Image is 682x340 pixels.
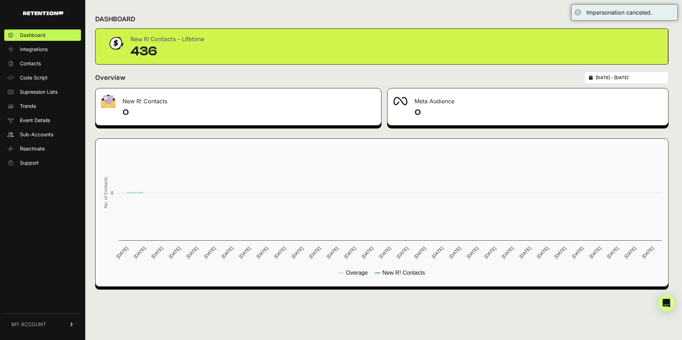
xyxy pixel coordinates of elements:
a: Support [4,157,81,169]
text: [DATE] [466,246,480,259]
text: [DATE] [343,246,357,259]
a: Contacts [4,58,81,69]
text: [DATE] [203,246,217,259]
text: [DATE] [378,246,392,259]
span: MY ACCOUNT [11,321,46,328]
span: Reactivate [20,145,45,152]
text: [DATE] [185,246,199,259]
a: Integrations [4,44,81,55]
h2: Overview [95,73,125,83]
div: 436 [130,44,204,59]
text: [DATE] [255,246,269,259]
text: [DATE] [413,246,427,259]
text: No. of Contacts [103,177,108,208]
div: Impersonation canceled. [586,8,652,17]
text: [DATE] [238,246,252,259]
text: [DATE] [396,246,410,259]
a: Event Details [4,115,81,126]
text: Overage [346,270,368,276]
h4: 0 [123,107,375,118]
text: New R! Contacts [382,270,425,276]
a: Trends [4,100,81,112]
div: Meta Audience [388,88,668,110]
h2: DASHBOARD [95,14,135,24]
img: dollar-coin-05c43ed7efb7bc0c12610022525b4bbbb207c7efeef5aecc26f025e68dcafac9.png [107,34,125,52]
text: [DATE] [115,246,129,259]
a: MY ACCOUNT [4,313,81,335]
text: [DATE] [220,246,234,259]
text: [DATE] [588,246,602,259]
text: [DATE] [291,246,304,259]
img: Retention.com [23,11,63,15]
a: Sub-Accounts [4,129,81,140]
text: [DATE] [536,246,550,259]
a: Code Script [4,72,81,83]
text: [DATE] [325,246,339,259]
span: Sub-Accounts [20,131,53,138]
text: [DATE] [641,246,655,259]
span: Dashboard [20,32,45,39]
text: [DATE] [623,246,637,259]
a: Dashboard [4,29,81,41]
text: [DATE] [273,246,287,259]
img: fa-meta-2f981b61bb99beabf952f7030308934f19ce035c18b003e963880cc3fabeebb7.png [393,97,407,105]
span: Trends [20,103,36,110]
text: [DATE] [553,246,567,259]
span: Event Details [20,117,50,124]
a: Reactivate [4,143,81,154]
div: New R! Contacts [96,88,381,110]
text: [DATE] [308,246,322,259]
text: [DATE] [483,246,497,259]
span: Contacts [20,60,41,67]
text: [DATE] [518,246,532,259]
a: Supression Lists [4,86,81,98]
text: [DATE] [361,246,374,259]
div: New R! Contacts - Lifetime [130,34,204,44]
span: Supression Lists [20,88,58,95]
h4: 0 [415,107,662,118]
text: [DATE] [150,246,164,259]
text: [DATE] [606,246,620,259]
span: Integrations [20,46,48,53]
text: [DATE] [448,246,462,259]
text: 0 [111,190,113,196]
text: [DATE] [571,246,585,259]
text: [DATE] [133,246,147,259]
text: [DATE] [501,246,515,259]
div: Open Intercom Messenger [658,295,675,312]
span: Code Script [20,74,48,81]
text: [DATE] [431,246,444,259]
span: Support [20,159,39,166]
img: fa-envelope-19ae18322b30453b285274b1b8af3d052b27d846a4fbe8435d1a52b978f639a2.png [101,94,115,108]
text: [DATE] [168,246,182,259]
